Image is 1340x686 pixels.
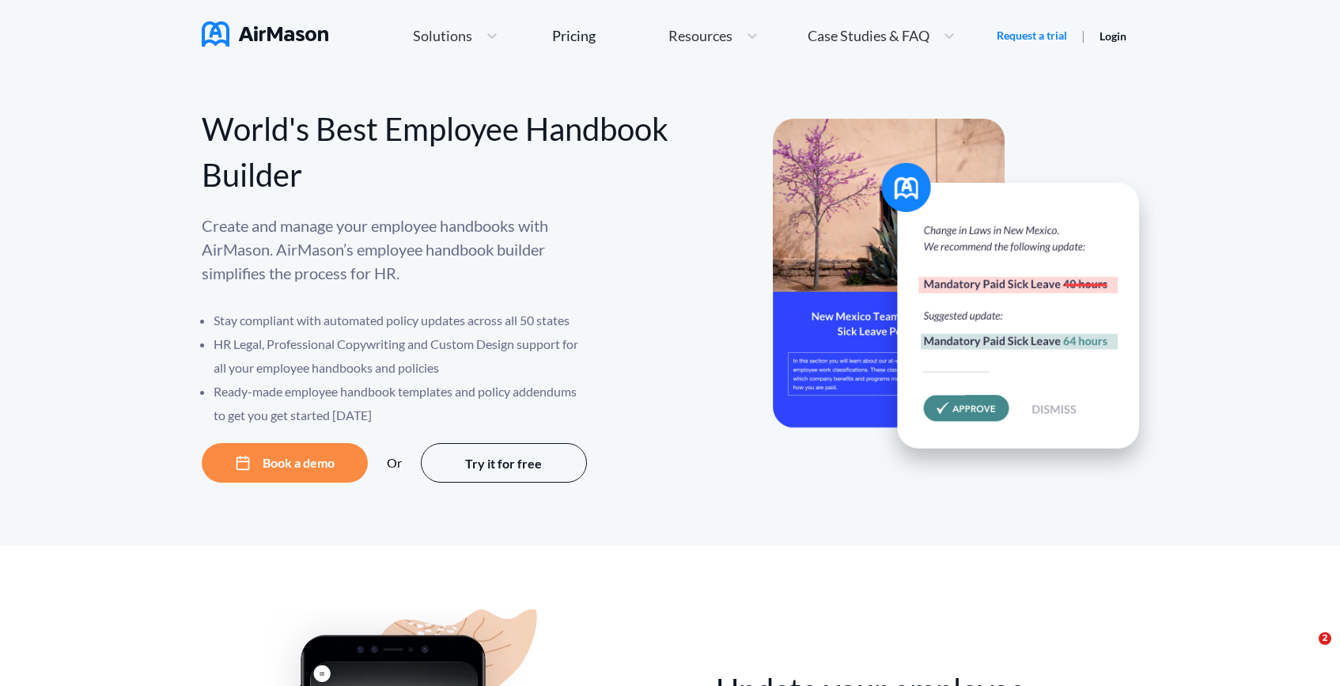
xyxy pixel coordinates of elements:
[214,332,589,380] li: HR Legal, Professional Copywriting and Custom Design support for all your employee handbooks and ...
[808,28,929,43] span: Case Studies & FAQ
[997,28,1067,44] a: Request a trial
[202,106,671,198] div: World's Best Employee Handbook Builder
[421,443,587,483] button: Try it for free
[1100,29,1126,43] a: Login
[214,309,589,332] li: Stay compliant with automated policy updates across all 50 states
[552,28,596,43] div: Pricing
[668,28,732,43] span: Resources
[413,28,472,43] span: Solutions
[1319,632,1331,645] span: 2
[1286,632,1324,670] iframe: Intercom live chat
[202,443,368,483] button: Book a demo
[202,21,328,47] img: AirMason Logo
[552,21,596,50] a: Pricing
[202,214,589,285] p: Create and manage your employee handbooks with AirMason. AirMason’s employee handbook builder sim...
[1081,28,1085,43] span: |
[773,119,1160,482] img: hero-banner
[214,380,589,427] li: Ready-made employee handbook templates and policy addendums to get you get started [DATE]
[387,456,402,470] div: Or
